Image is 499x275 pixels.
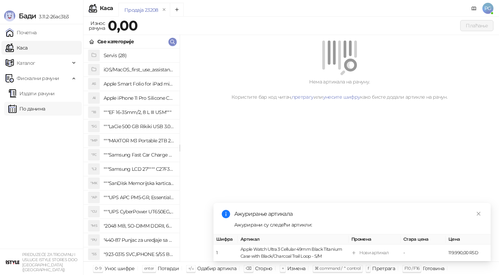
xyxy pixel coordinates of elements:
div: "5G [88,121,99,132]
button: Add tab [170,3,184,17]
div: "PU [88,234,99,246]
div: Ажурирани су следећи артикли: [234,221,482,229]
div: "FC [88,149,99,160]
a: По данима [8,102,45,116]
h4: """SanDisk Memorijska kartica 256GB microSDXC sa SD adapterom SDSQXA1-256G-GN6MA - Extreme PLUS, ... [104,178,174,189]
a: Документација [469,3,480,14]
th: Промена [349,234,401,245]
span: info-circle [222,210,230,218]
span: Бади [19,12,36,20]
img: 64x64-companyLogo-77b92cf4-9946-4f36-9751-bf7bb5fd2c7d.png [6,255,19,269]
div: Унос шифре [105,264,135,273]
th: Шифра [213,234,238,245]
td: Apple Watch Ultra 3 Cellular 49mm Black Titanium Case with Black/Charcoal Trail Loop - S/M [238,245,349,261]
a: Издати рачуни [8,87,55,100]
h4: """MAXTOR M3 Portable 2TB 2.5"""" crni eksterni hard disk HX-M201TCB/GM""" [104,135,174,146]
span: Фискални рачуни [17,71,59,85]
th: Стара цена [401,234,446,245]
div: Нови артикал [359,249,388,256]
a: Close [475,210,482,218]
span: Каталог [17,56,35,70]
div: AS [88,78,99,89]
h4: """Samsung Fast Car Charge Adapter, brzi auto punja_, boja crna""" [104,149,174,160]
a: претрагу [292,94,314,100]
h4: """Samsung LCD 27"""" C27F390FHUXEN""" [104,163,174,175]
div: grid [84,48,180,261]
div: Каса [100,6,113,11]
div: "MP [88,135,99,146]
span: F10 / F16 [404,266,419,271]
a: Каса [6,41,27,55]
div: "18 [88,107,99,118]
small: PREDUZEĆE ZA TRGOVINU I USLUGE ISTYLE STORES DOO [GEOGRAPHIC_DATA] ([GEOGRAPHIC_DATA]) [22,252,78,272]
div: Ажурирање артикала [234,210,482,218]
span: f [368,266,369,271]
div: "CU [88,206,99,217]
span: enter [144,266,154,271]
div: Све категорије [97,38,134,45]
button: Плаћање [460,20,493,31]
a: унесите шифру [323,94,360,100]
h4: """UPS APC PM5-GR, Essential Surge Arrest,5 utic_nica""" [104,192,174,203]
h4: Servis (28) [104,50,174,61]
th: Цена [446,234,491,245]
h4: "440-87 Punjac za uredjaje sa micro USB portom 4/1, Stand." [104,234,174,246]
h4: """UPS CyberPower UT650EG, 650VA/360W , line-int., s_uko, desktop""" [104,206,174,217]
button: remove [160,7,169,13]
strong: 0,00 [108,17,138,34]
div: Претрага [372,264,395,273]
span: ↑/↓ [188,266,194,271]
h4: iOS/MacOS_first_use_assistance (4) [104,64,174,75]
div: Потврди [158,264,179,273]
div: AI [88,92,99,104]
div: Нема артикала на рачуну. Користите бар код читач, или како бисте додали артикле на рачун. [188,78,491,101]
div: "MS [88,220,99,231]
td: - [401,245,446,261]
span: 0-9 [95,266,101,271]
div: "AP [88,192,99,203]
img: Logo [4,10,15,21]
span: close [476,211,481,216]
h4: "2048 MB, SO-DIMM DDRII, 667 MHz, Napajanje 1,8 0,1 V, Latencija CL5" [104,220,174,231]
h4: Apple iPhone 11 Pro Silicone Case - Black [104,92,174,104]
h4: """EF 16-35mm/2, 8 L III USM""" [104,107,174,118]
h4: "923-0315 SVC,IPHONE 5/5S BATTERY REMOVAL TRAY Držač za iPhone sa kojim se otvara display [104,249,174,260]
td: 119.990,00 RSD [446,245,491,261]
div: "S5 [88,249,99,260]
span: 3.11.2-26ac3b3 [36,14,69,20]
div: Сторно [255,264,272,273]
div: Готовина [423,264,444,273]
span: ⌫ [246,266,251,271]
div: "MK [88,178,99,189]
span: PG [482,3,493,14]
a: Почетна [6,26,37,39]
h4: """LaCie 500 GB Rikiki USB 3.0 / Ultra Compact & Resistant aluminum / USB 3.0 / 2.5""""""" [104,121,174,132]
div: "L2 [88,163,99,175]
div: Износ рачуна [87,19,106,33]
span: ⌘ command / ⌃ control [315,266,361,271]
div: Одабир артикла [197,264,236,273]
span: + [282,266,284,271]
div: Измена [287,264,305,273]
div: Продаја 23208 [124,6,158,14]
h4: Apple Smart Folio for iPad mini (A17 Pro) - Sage [104,78,174,89]
th: Артикал [238,234,349,245]
td: 1 [213,245,238,261]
